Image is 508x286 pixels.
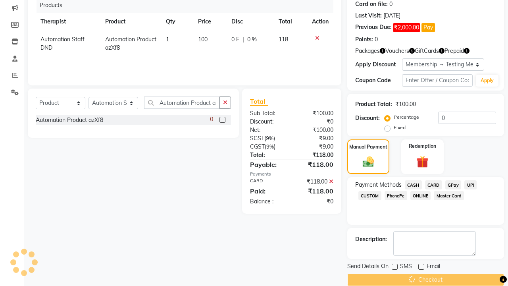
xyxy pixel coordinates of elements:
div: Sub Total: [244,109,292,118]
div: ( ) [244,143,292,151]
label: Fixed [394,124,406,131]
img: _cash.svg [359,155,378,168]
div: Balance : [244,197,292,206]
div: ₹0 [292,197,339,206]
div: Payable: [244,160,292,169]
th: Therapist [36,13,100,31]
input: Search or Scan [144,97,220,109]
div: ₹100.00 [292,126,339,134]
span: Automation Staff DND [40,36,85,51]
div: Points: [355,35,373,44]
button: Apply [476,75,498,87]
div: Product Total: [355,100,392,108]
span: 118 [279,36,288,43]
th: Product [100,13,162,31]
th: Price [193,13,227,31]
div: ₹9.00 [292,134,339,143]
span: ONLINE [410,191,431,200]
input: Enter Offer / Coupon Code [402,74,473,87]
span: | [242,35,244,44]
div: Description: [355,235,387,243]
span: Email [427,262,440,272]
label: Percentage [394,114,419,121]
span: 1 [166,36,169,43]
th: Qty [161,13,193,31]
div: ₹100.00 [395,100,416,108]
span: 0 [210,115,213,124]
div: [DATE] [383,12,400,20]
label: Redemption [409,143,436,150]
span: CARD [425,180,442,189]
div: Discount: [244,118,292,126]
span: Prepaid [444,47,464,55]
div: Net: [244,126,292,134]
span: PhonePe [385,191,407,200]
div: Last Visit: [355,12,382,20]
span: CUSTOM [358,191,381,200]
span: CASH [405,180,422,189]
div: ₹118.00 [292,160,339,169]
span: Packages [355,47,380,55]
label: Manual Payment [349,143,387,151]
span: 9% [266,143,274,150]
span: GPay [445,180,462,189]
span: SMS [400,262,412,272]
span: 0 % [247,35,257,44]
th: Action [307,13,333,31]
span: Automation Product azXf8 [105,36,156,51]
div: ₹0 [292,118,339,126]
span: Payment Methods [355,181,402,189]
th: Total [274,13,308,31]
span: Total [250,97,268,106]
span: Send Details On [347,262,389,272]
div: ₹118.00 [292,186,339,196]
div: CARD [244,178,292,186]
div: Coupon Code [355,76,402,85]
span: Master Card [434,191,464,200]
span: GiftCards [415,47,439,55]
img: _gift.svg [413,155,433,170]
div: ₹9.00 [292,143,339,151]
div: ₹118.00 [292,178,339,186]
div: ₹100.00 [292,109,339,118]
span: CGST [250,143,265,150]
span: UPI [464,180,477,189]
th: Disc [227,13,273,31]
div: 0 [375,35,378,44]
span: 9% [266,135,273,141]
div: Previous Due: [355,23,392,32]
div: ( ) [244,134,292,143]
div: Automation Product azXf8 [36,116,103,124]
span: ₹2,000.00 [393,23,420,32]
div: ₹118.00 [292,151,339,159]
span: 0 F [231,35,239,44]
button: Pay [421,23,435,32]
span: Vouchers [385,47,409,55]
span: 100 [198,36,208,43]
div: Discount: [355,114,380,122]
div: Total: [244,151,292,159]
div: Apply Discount [355,60,402,69]
div: Paid: [244,186,292,196]
span: SGST [250,135,264,142]
div: Payments [250,171,333,178]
